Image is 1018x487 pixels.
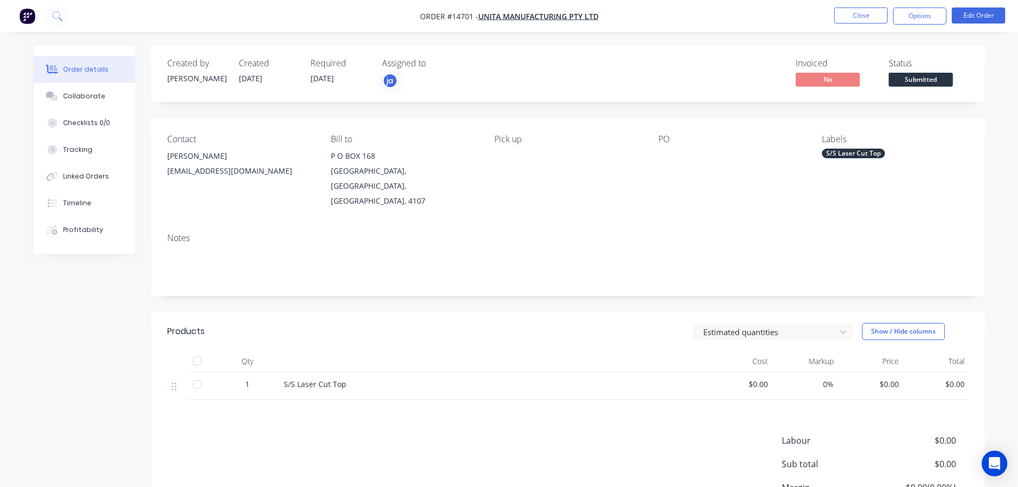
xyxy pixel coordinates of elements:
[167,164,314,179] div: [EMAIL_ADDRESS][DOMAIN_NAME]
[889,73,953,86] span: Submitted
[167,325,205,338] div: Products
[876,434,955,447] span: $0.00
[63,225,103,235] div: Profitability
[167,134,314,144] div: Contact
[478,11,599,21] a: Unita Manufacturing Pty Ltd
[34,83,135,110] button: Collaborate
[772,351,838,372] div: Markup
[34,217,135,243] button: Profitability
[982,451,1007,476] div: Open Intercom Messenger
[782,434,877,447] span: Labour
[331,134,477,144] div: Bill to
[284,379,346,389] span: S/S Laser Cut Top
[903,351,969,372] div: Total
[782,458,877,470] span: Sub total
[842,378,899,390] span: $0.00
[331,164,477,208] div: [GEOGRAPHIC_DATA], [GEOGRAPHIC_DATA], [GEOGRAPHIC_DATA], 4107
[245,378,250,390] span: 1
[34,190,135,217] button: Timeline
[34,110,135,136] button: Checklists 0/0
[63,118,110,128] div: Checklists 0/0
[822,149,885,158] div: S/S Laser Cut Top
[239,73,262,83] span: [DATE]
[420,11,478,21] span: Order #14701 -
[893,7,946,25] button: Options
[822,134,968,144] div: Labels
[382,73,398,89] button: ja
[331,149,477,208] div: P O BOX 168[GEOGRAPHIC_DATA], [GEOGRAPHIC_DATA], [GEOGRAPHIC_DATA], 4107
[167,149,314,183] div: [PERSON_NAME][EMAIL_ADDRESS][DOMAIN_NAME]
[310,73,334,83] span: [DATE]
[19,8,35,24] img: Factory
[34,163,135,190] button: Linked Orders
[838,351,904,372] div: Price
[907,378,965,390] span: $0.00
[63,172,109,181] div: Linked Orders
[239,58,298,68] div: Created
[167,233,969,243] div: Notes
[889,73,953,89] button: Submitted
[707,351,773,372] div: Cost
[215,351,279,372] div: Qty
[34,136,135,163] button: Tracking
[658,134,805,144] div: PO
[796,58,876,68] div: Invoiced
[63,91,105,101] div: Collaborate
[952,7,1005,24] button: Edit Order
[796,73,860,86] span: No
[862,323,945,340] button: Show / Hide columns
[63,198,91,208] div: Timeline
[331,149,477,164] div: P O BOX 168
[63,65,108,74] div: Order details
[167,73,226,84] div: [PERSON_NAME]
[876,458,955,470] span: $0.00
[63,145,92,154] div: Tracking
[494,134,641,144] div: Pick up
[167,149,314,164] div: [PERSON_NAME]
[776,378,834,390] span: 0%
[167,58,226,68] div: Created by
[711,378,768,390] span: $0.00
[889,58,969,68] div: Status
[382,58,489,68] div: Assigned to
[834,7,888,24] button: Close
[310,58,369,68] div: Required
[34,56,135,83] button: Order details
